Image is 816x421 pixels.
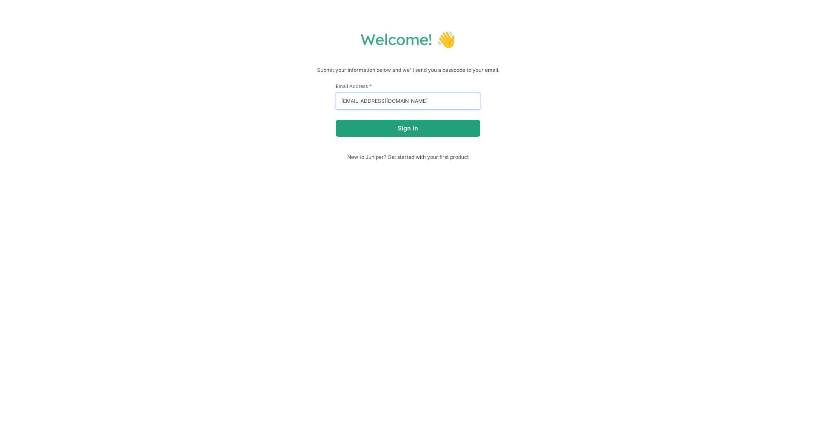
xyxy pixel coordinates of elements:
p: Submit your information below and we'll send you a passcode to your email. [8,66,807,74]
span: This field is required. [369,83,372,89]
h1: Welcome! 👋 [8,30,807,49]
label: Email Address [336,83,480,89]
button: Sign in [336,120,480,137]
input: email@example.com [336,93,480,110]
span: New to Juniper? Get started with your first product [336,154,480,160]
